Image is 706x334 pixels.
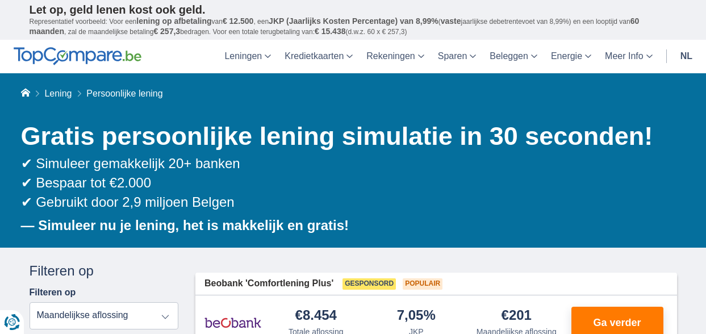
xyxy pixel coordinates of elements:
a: Kredietkaarten [278,40,360,73]
label: Filteren op [30,287,76,298]
a: nl [674,40,699,73]
div: €201 [502,308,532,324]
span: vaste [441,16,461,26]
a: Meer Info [598,40,659,73]
span: Persoonlijke lening [86,89,162,98]
div: €8.454 [295,308,337,324]
a: Sparen [431,40,483,73]
span: € 12.500 [223,16,254,26]
a: Beleggen [483,40,544,73]
a: Leningen [218,40,278,73]
img: TopCompare [14,47,141,65]
p: Representatief voorbeeld: Voor een van , een ( jaarlijkse debetrentevoet van 8,99%) en een loopti... [30,16,677,37]
h1: Gratis persoonlijke lening simulatie in 30 seconden! [21,119,677,154]
span: Beobank 'Comfortlening Plus' [204,277,333,290]
span: Gesponsord [342,278,396,290]
span: Ga verder [593,318,641,328]
span: € 15.438 [315,27,346,36]
span: JKP (Jaarlijks Kosten Percentage) van 8,99% [269,16,438,26]
a: Home [21,89,30,98]
b: — Simuleer nu je lening, het is makkelijk en gratis! [21,218,349,233]
a: Rekeningen [360,40,431,73]
span: Populair [403,278,442,290]
a: Lening [44,89,72,98]
span: € 257,3 [153,27,180,36]
div: Filteren op [30,261,179,281]
span: 60 maanden [30,16,640,36]
div: 7,05% [397,308,436,324]
div: ✔ Simuleer gemakkelijk 20+ banken ✔ Bespaar tot €2.000 ✔ Gebruikt door 2,9 miljoen Belgen [21,154,677,212]
p: Let op, geld lenen kost ook geld. [30,3,677,16]
a: Energie [544,40,598,73]
span: lening op afbetaling [136,16,211,26]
